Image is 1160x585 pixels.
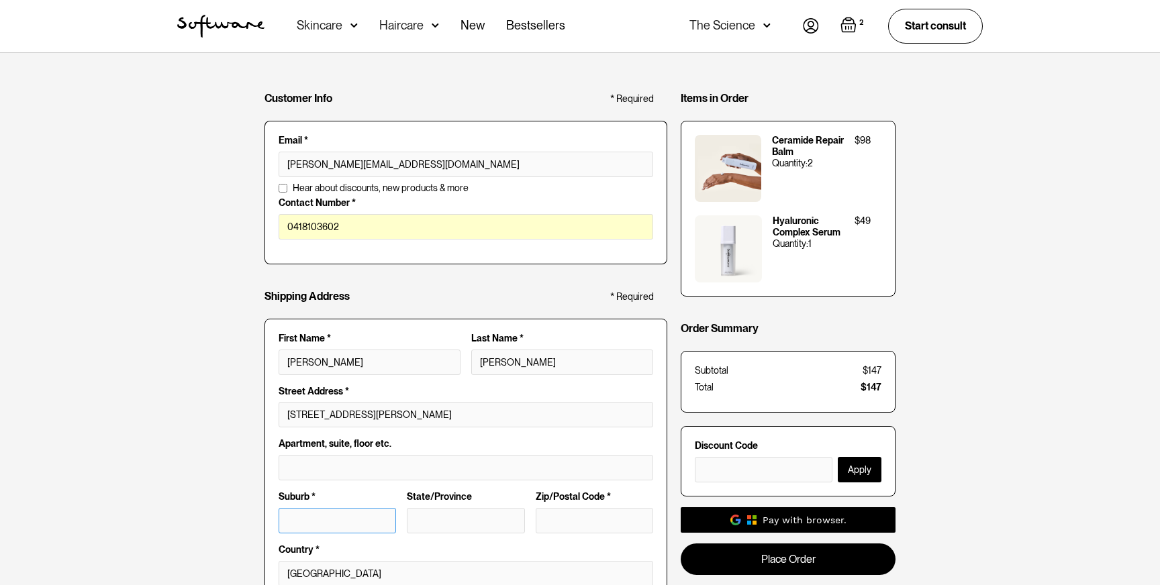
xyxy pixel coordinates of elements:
label: Email * [279,135,653,146]
a: home [177,15,264,38]
div: The Science [689,19,755,32]
img: Software Logo [177,15,264,38]
div: Pay with browser. [763,513,847,527]
img: arrow down [763,19,771,32]
div: Ceramide Repair Balm [772,135,844,158]
div: 2 [808,158,813,169]
label: First Name * [279,333,461,344]
h4: Customer Info [264,92,332,105]
h4: Items in Order [681,92,748,105]
label: Contact Number * [279,197,653,209]
div: $147 [861,382,881,393]
label: Street Address * [279,386,653,397]
label: Last Name * [471,333,653,344]
div: Quantity: [773,238,808,250]
h4: Shipping Address [264,290,350,303]
label: State/Province [407,491,524,502]
h4: Order Summary [681,322,759,335]
label: Country * [279,544,653,555]
a: Open cart containing 2 items [840,17,867,36]
a: Pay with browser. [681,507,896,533]
input: Hear about discounts, new products & more [279,184,287,193]
div: * Required [610,93,654,105]
div: Skincare [297,19,342,32]
img: arrow down [432,19,439,32]
label: Apartment, suite, floor etc. [279,438,653,449]
label: Zip/Postal Code * [536,491,653,502]
span: Hear about discounts, new products & more [293,182,469,194]
a: Place Order [681,543,896,575]
div: 2 [857,17,867,29]
label: Discount Code [695,440,881,451]
button: Apply Discount [838,457,881,482]
div: Quantity: [772,158,808,169]
img: arrow down [350,19,358,32]
a: Start consult [888,9,983,43]
div: $147 [863,365,881,376]
div: $98 [855,135,871,146]
div: Hyaluronic Complex Serum [773,215,844,238]
div: Subtotal [695,365,728,376]
label: Suburb * [279,491,396,502]
input: Enter a location [279,402,653,427]
div: Total [695,382,714,393]
div: * Required [610,291,654,303]
div: $49 [855,215,871,227]
div: Haircare [379,19,424,32]
div: 1 [808,238,812,250]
